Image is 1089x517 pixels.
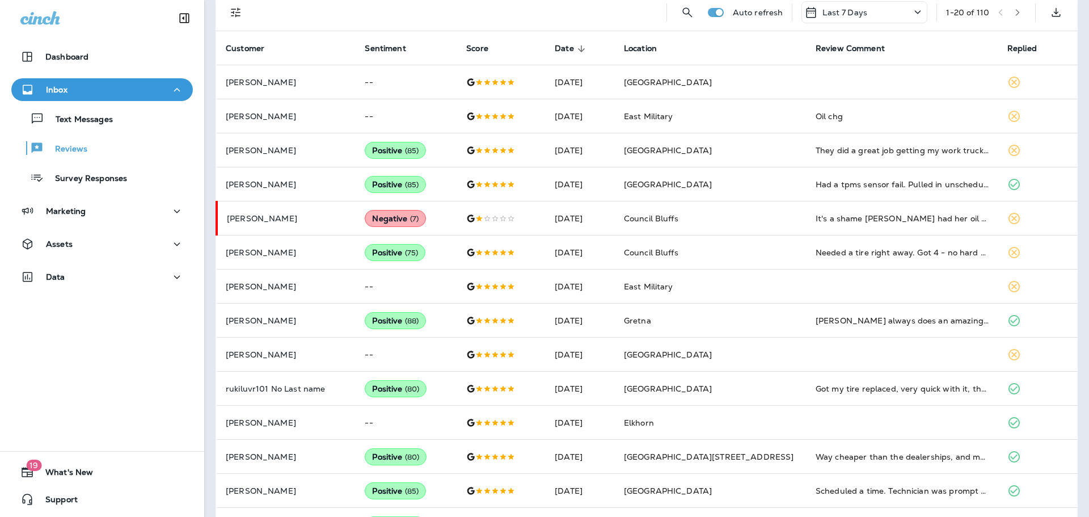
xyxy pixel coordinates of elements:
[225,1,247,24] button: Filters
[365,176,426,193] div: Positive
[405,316,419,326] span: ( 88 )
[405,146,419,155] span: ( 85 )
[26,460,41,471] span: 19
[226,44,279,54] span: Customer
[226,248,347,257] p: [PERSON_NAME]
[11,461,193,484] button: 19What's New
[816,315,989,326] div: Jensen always does an amazing job. Fast service and competitive pricing!
[816,44,885,53] span: Review Comment
[466,44,503,54] span: Score
[1045,1,1067,24] button: Export as CSV
[555,44,589,54] span: Date
[624,384,712,394] span: [GEOGRAPHIC_DATA]
[356,406,457,440] td: --
[365,44,420,54] span: Sentiment
[226,452,347,461] p: [PERSON_NAME]
[365,142,426,159] div: Positive
[1007,44,1037,53] span: Replied
[816,485,989,497] div: Scheduled a time. Technician was prompt and I was back home within the hour. Great job.
[44,115,113,125] p: Text Messages
[11,266,193,288] button: Data
[46,239,73,249] p: Assets
[624,44,672,54] span: Location
[624,77,712,87] span: [GEOGRAPHIC_DATA]
[168,7,200,30] button: Collapse Sidebar
[44,174,127,184] p: Survey Responses
[816,44,900,54] span: Review Comment
[816,213,989,224] div: It's a shame Jen had her oil changed n were suppose to rotate tires that she had boughten from Je...
[546,133,615,167] td: [DATE]
[405,180,419,190] span: ( 85 )
[226,78,347,87] p: [PERSON_NAME]
[822,8,867,17] p: Last 7 Days
[816,247,989,258] div: Needed a tire right away. Got 4 - no hard sell. Hot tires and an oil change, also needed.
[226,316,347,325] p: [PERSON_NAME]
[365,244,425,261] div: Positive
[624,213,678,224] span: Council Bluffs
[405,384,420,394] span: ( 80 )
[46,85,67,94] p: Inbox
[816,111,989,122] div: Oil chg
[1007,44,1052,54] span: Replied
[546,338,615,372] td: [DATE]
[546,474,615,508] td: [DATE]
[356,270,457,304] td: --
[546,270,615,304] td: [DATE]
[546,304,615,338] td: [DATE]
[34,495,78,508] span: Support
[624,281,673,292] span: East Military
[546,440,615,474] td: [DATE]
[365,380,427,397] div: Positive
[624,452,794,462] span: [GEOGRAPHIC_DATA][STREET_ADDRESS]
[466,44,488,53] span: Score
[624,179,712,190] span: [GEOGRAPHIC_DATA]
[946,8,989,17] div: 1 - 20 of 110
[624,247,678,258] span: Council Bluffs
[11,488,193,511] button: Support
[546,236,615,270] td: [DATE]
[410,214,419,224] span: ( 7 )
[46,207,86,216] p: Marketing
[546,99,615,133] td: [DATE]
[227,214,347,223] p: [PERSON_NAME]
[365,482,426,499] div: Positive
[44,144,87,155] p: Reviews
[226,384,347,393] p: rukiluvr101 No Last name
[226,146,347,155] p: [PERSON_NAME]
[11,166,193,190] button: Survey Responses
[365,44,406,53] span: Sentiment
[226,350,347,359] p: [PERSON_NAME]
[555,44,574,53] span: Date
[624,350,712,360] span: [GEOGRAPHIC_DATA]
[226,418,347,427] p: [PERSON_NAME]
[405,452,420,462] span: ( 80 )
[546,372,615,406] td: [DATE]
[546,65,615,99] td: [DATE]
[816,383,989,394] div: Got my tire replaced, very quick with it, thank you!
[624,111,673,121] span: East Military
[546,201,615,236] td: [DATE]
[11,107,193,131] button: Text Messages
[816,451,989,463] div: Way cheaper than the dealerships, and more services for actually reasonable expectations.
[365,210,426,227] div: Negative
[34,468,93,481] span: What's New
[624,316,651,326] span: Gretna
[45,52,88,61] p: Dashboard
[816,179,989,190] div: Had a tpms sensor fail. Pulled in unscheduled and they got me right in repaired the problem and b...
[676,1,699,24] button: Search Reviews
[546,406,615,440] td: [DATE]
[356,99,457,133] td: --
[11,136,193,160] button: Reviews
[624,486,712,496] span: [GEOGRAPHIC_DATA]
[624,418,654,428] span: Elkhorn
[405,248,419,258] span: ( 75 )
[11,78,193,101] button: Inbox
[733,8,783,17] p: Auto refresh
[11,233,193,255] button: Assets
[816,145,989,156] div: They did a great job getting my work truck back to me as quickly as possible. Other than a qualit...
[226,180,347,189] p: [PERSON_NAME]
[226,486,347,495] p: [PERSON_NAME]
[365,312,426,329] div: Positive
[356,65,457,99] td: --
[405,486,419,496] span: ( 85 )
